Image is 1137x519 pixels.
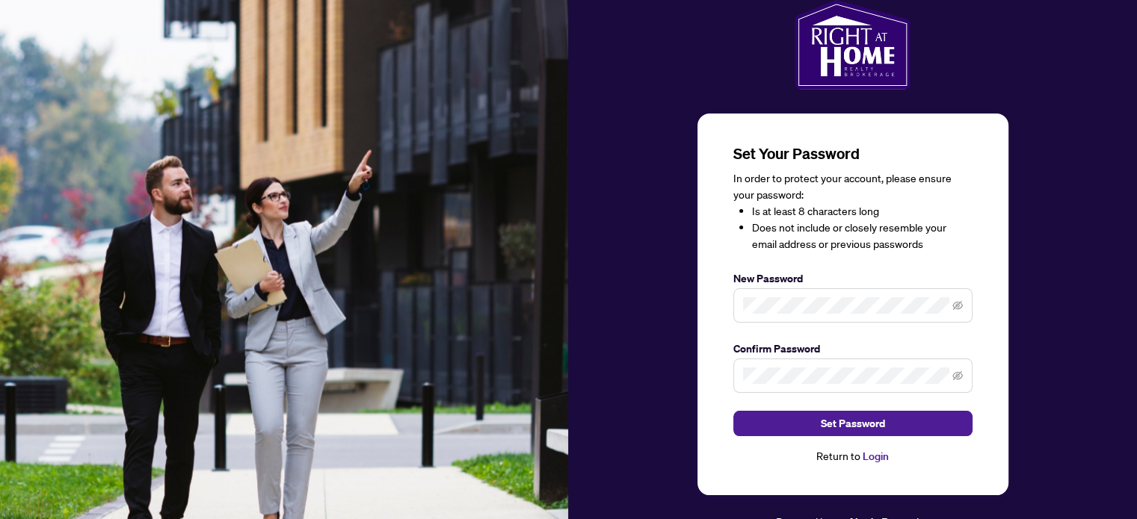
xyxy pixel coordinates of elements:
[821,411,885,435] span: Set Password
[733,341,973,357] label: Confirm Password
[952,300,963,311] span: eye-invisible
[733,270,973,287] label: New Password
[733,448,973,465] div: Return to
[752,220,973,252] li: Does not include or closely resemble your email address or previous passwords
[733,143,973,164] h3: Set Your Password
[733,170,973,252] div: In order to protect your account, please ensure your password:
[733,411,973,436] button: Set Password
[952,370,963,381] span: eye-invisible
[863,450,889,463] a: Login
[752,203,973,220] li: Is at least 8 characters long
